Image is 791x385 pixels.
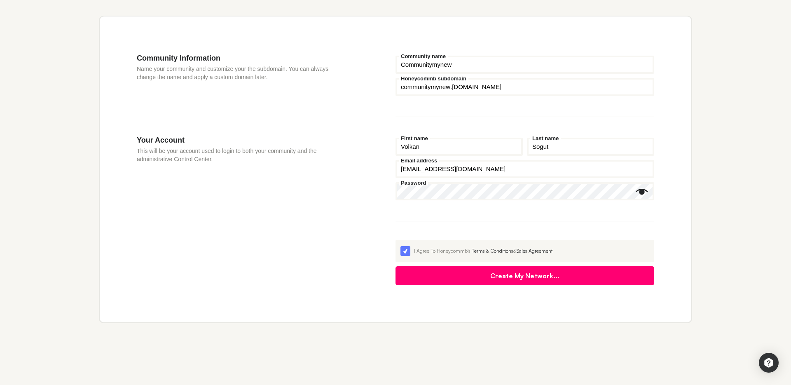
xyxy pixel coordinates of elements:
[404,272,646,280] span: Create My Network...
[759,353,779,373] div: Open Intercom Messenger
[137,136,346,145] h3: Your Account
[399,180,428,185] label: Password
[395,78,654,96] input: your-subdomain.honeycommb.com
[399,136,430,141] label: First name
[395,160,654,178] input: Email address
[395,56,654,74] input: Community name
[395,138,523,156] input: First name
[137,65,346,81] p: Name your community and customize your the subdomain. You can always change the name and apply a ...
[530,136,561,141] label: Last name
[399,158,439,163] label: Email address
[137,147,346,163] p: This will be your account used to login to both your community and the administrative Control Cen...
[399,76,468,81] label: Honeycommb subdomain
[414,247,649,255] div: I Agree To Honeycommb's &
[399,54,448,59] label: Community name
[636,185,648,198] button: Show password
[137,54,346,63] h3: Community Information
[472,248,513,254] a: Terms & Conditions
[527,138,654,156] input: Last name
[517,248,552,254] a: Sales Agreement
[395,266,654,285] button: Create My Network...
